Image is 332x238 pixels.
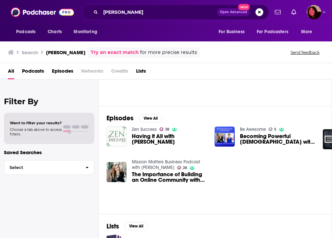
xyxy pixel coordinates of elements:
a: Zen Success [132,127,157,132]
span: Credits [111,66,128,79]
a: Mission Matters Business Podcast with Adam Torres [132,159,200,170]
button: open menu [69,26,106,38]
img: Podchaser - Follow, Share and Rate Podcasts [11,6,74,18]
button: Open AdvancedNew [217,8,250,16]
a: 5 [269,127,277,131]
span: Charts [48,27,62,36]
a: Charts [43,26,66,38]
button: open menu [252,26,298,38]
span: Choose a tab above to access filters. [10,127,62,136]
span: Monitoring [74,27,97,36]
p: Saved Searches [4,149,94,155]
h2: Episodes [107,114,133,122]
span: for more precise results [140,49,197,56]
span: Networks [81,66,103,79]
a: Podcasts [22,66,44,79]
input: Search podcasts, credits, & more... [101,7,217,17]
span: Want to filter your results? [10,121,62,125]
img: The Importance of Building an Online Community with Kara Duffy [107,162,127,182]
img: Having it All with Kara Duffy [107,127,127,147]
button: open menu [214,26,253,38]
span: For Podcasters [257,27,288,36]
a: Be Awesome [240,127,266,132]
h2: Lists [107,222,119,230]
h3: [PERSON_NAME] [46,49,85,56]
span: For Business [219,27,245,36]
h3: Search [22,49,38,56]
span: 5 [274,128,276,131]
button: View All [139,114,162,122]
span: 28 [165,128,169,131]
span: Open Advanced [220,11,247,14]
button: Send feedback [289,50,321,55]
div: Search podcasts, credits, & more... [83,5,269,20]
span: Select [4,165,80,170]
button: open menu [296,26,320,38]
a: 28 [177,166,187,170]
a: The Importance of Building an Online Community with Kara Duffy [132,172,207,183]
a: EpisodesView All [107,114,162,122]
span: Having it All with [PERSON_NAME] [132,133,207,145]
a: ListsView All [107,222,148,230]
a: Try an exact match [91,49,139,56]
a: All [8,66,14,79]
button: Show profile menu [307,5,321,19]
button: open menu [12,26,44,38]
span: Logged in as Kathryn-Musilek [307,5,321,19]
span: New [238,4,250,10]
a: Lists [136,66,146,79]
span: Podcasts [16,27,36,36]
a: Show notifications dropdown [272,7,283,18]
img: Becoming Powerful Ladies with Kara Duffy [215,127,235,147]
h2: Filter By [4,97,94,106]
a: Having it All with Kara Duffy [132,133,207,145]
a: 28 [159,127,170,131]
a: Show notifications dropdown [289,7,299,18]
span: The Importance of Building an Online Community with [PERSON_NAME] [132,172,207,183]
a: Episodes [52,66,73,79]
img: User Profile [307,5,321,19]
span: Becoming Powerful [DEMOGRAPHIC_DATA] with [PERSON_NAME] [240,133,315,145]
button: Select [4,160,94,175]
span: More [301,27,312,36]
span: 28 [183,166,187,169]
a: Becoming Powerful Ladies with Kara Duffy [240,133,315,145]
button: View All [124,222,148,230]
